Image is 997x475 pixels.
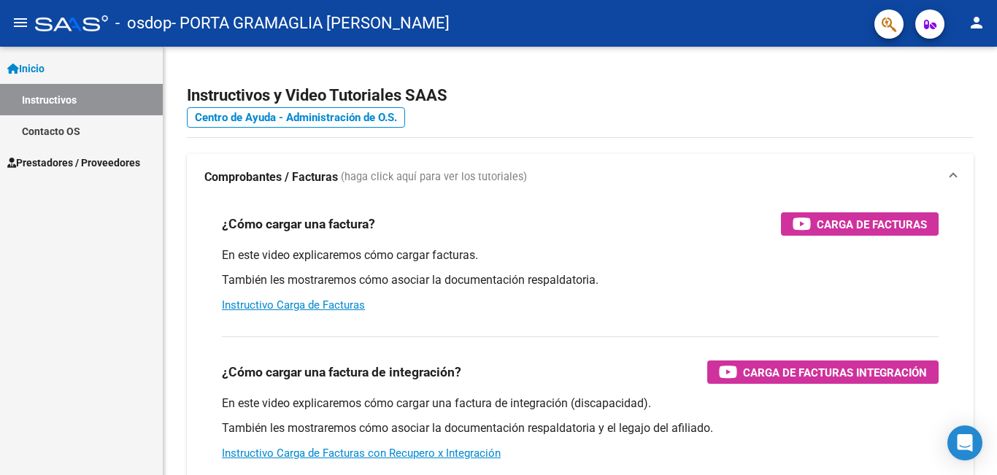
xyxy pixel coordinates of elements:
[222,447,501,460] a: Instructivo Carga de Facturas con Recupero x Integración
[222,214,375,234] h3: ¿Cómo cargar una factura?
[222,362,461,382] h3: ¿Cómo cargar una factura de integración?
[172,7,450,39] span: - PORTA GRAMAGLIA [PERSON_NAME]
[7,155,140,171] span: Prestadores / Proveedores
[781,212,939,236] button: Carga de Facturas
[817,215,927,233] span: Carga de Facturas
[743,363,927,382] span: Carga de Facturas Integración
[222,395,939,412] p: En este video explicaremos cómo cargar una factura de integración (discapacidad).
[7,61,45,77] span: Inicio
[222,420,939,436] p: También les mostraremos cómo asociar la documentación respaldatoria y el legajo del afiliado.
[968,14,985,31] mat-icon: person
[341,169,527,185] span: (haga click aquí para ver los tutoriales)
[222,272,939,288] p: También les mostraremos cómo asociar la documentación respaldatoria.
[187,82,974,109] h2: Instructivos y Video Tutoriales SAAS
[222,247,939,263] p: En este video explicaremos cómo cargar facturas.
[187,154,974,201] mat-expansion-panel-header: Comprobantes / Facturas (haga click aquí para ver los tutoriales)
[187,107,405,128] a: Centro de Ayuda - Administración de O.S.
[115,7,172,39] span: - osdop
[222,298,365,312] a: Instructivo Carga de Facturas
[707,360,939,384] button: Carga de Facturas Integración
[204,169,338,185] strong: Comprobantes / Facturas
[947,425,982,460] div: Open Intercom Messenger
[12,14,29,31] mat-icon: menu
